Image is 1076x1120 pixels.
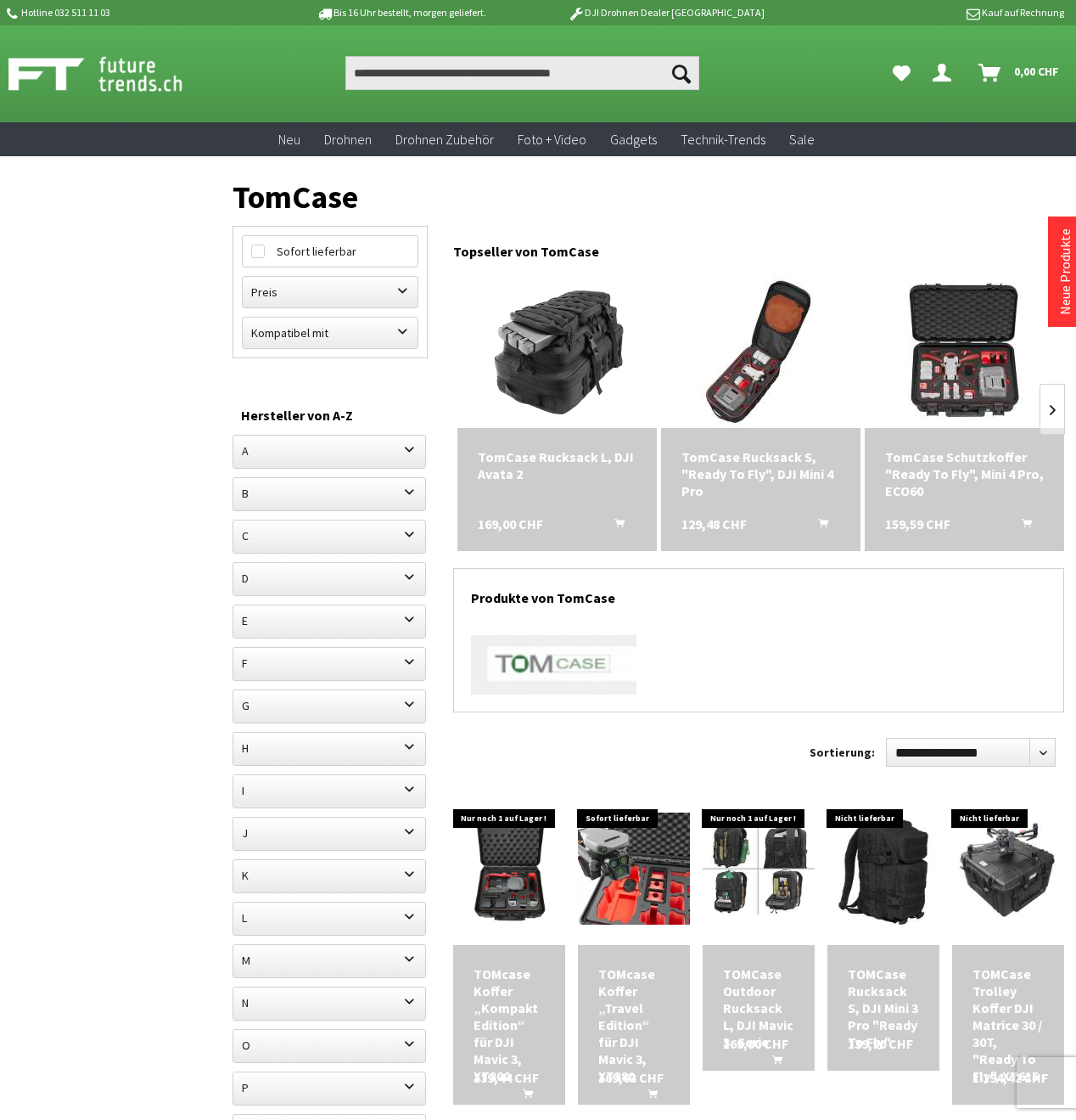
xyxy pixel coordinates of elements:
[471,635,636,695] img: TomCase
[885,448,1044,499] a: TomCase Schutzkoffer "Ready To Fly", Mini 4 Pro, ECO60 159,59 CHF In den Warenkorb
[789,131,815,148] span: Sale
[345,56,699,90] input: Produkt, Marke, Kategorie, EAN, Artikelnummer…
[518,131,586,148] span: Foto + Video
[1001,515,1042,537] button: In den Warenkorb
[502,1086,543,1108] button: In den Warenkorb
[1056,228,1073,315] a: Neue Produkte
[471,569,1046,618] h1: Produkte von TomCase
[848,965,919,1050] a: TOMCase Rucksack S, DJI Mini 3 Pro "Ready To Fly" 139,90 CHF
[233,648,425,678] label: F
[478,448,636,482] a: TomCase Rucksack L, DJI Avata 2 169,00 CHF In den Warenkorb
[669,122,777,157] a: Technik-Trends
[480,275,633,428] img: TomCase Rucksack L, DJI Avata 2
[681,448,840,499] a: TomCase Rucksack S, "Ready To Fly", DJI Mini 4 Pro 129,48 CHF In den Warenkorb
[395,131,494,148] span: Drohnen Zubehör
[888,275,1040,428] img: TomCase Schutzkoffer "Ready To Fly", Mini 4 Pro, ECO60
[233,185,1064,209] h1: TomCase
[972,1069,1048,1086] span: 1.194,42 CHF
[752,1052,793,1074] button: In den Warenkorb
[233,563,425,594] label: D
[241,404,419,426] div: Hersteller von A-Z
[474,1069,539,1086] span: 119,44 CHF
[723,965,794,1050] div: TOMCase Outdoor Rucksack L, DJI Mavic 3 -Serie
[681,515,747,532] span: 129,48 CHF
[384,122,506,157] a: Drohnen Zubehör
[848,1035,913,1052] span: 139,90 CHF
[664,56,699,90] button: Suchen
[1014,58,1059,85] span: 0,00 CHF
[798,515,838,537] button: In den Warenkorb
[810,739,875,766] label: Sortierung:
[233,1072,425,1103] label: P
[243,318,418,348] label: Kompatibel mit
[233,775,425,806] label: I
[233,818,425,848] label: J
[233,860,425,891] label: K
[972,965,1044,1084] div: TOMCase Trolley Koffer DJI Matrice 30 / 30T, "Ready To Fly", XT615
[8,53,220,95] img: Shop Futuretrends - zur Startseite wechseln
[233,988,425,1018] label: N
[594,515,635,537] button: In den Warenkorb
[723,965,794,1050] a: TOMCase Outdoor Rucksack L, DJI Mavic 3 -Serie 169,90 CHF In den Warenkorb
[233,733,425,763] label: H
[777,122,827,157] a: Sale
[312,122,384,157] a: Drohnen
[243,236,418,267] label: Sofort lieferbar
[233,436,425,466] label: A
[478,515,543,532] span: 169,00 CHF
[703,823,815,915] img: TOMCase Outdoor Rucksack L, DJI Mavic 3 -Serie
[453,813,565,925] img: TOMcase Koffer „Kompakt Edition“ für DJI Mavic 3, XT300
[233,1030,425,1061] label: O
[681,131,765,148] span: Technik-Trends
[598,965,670,1084] a: TOMcase Koffer „Travel Edition“ für DJI Mavic 3, XT380 169,63 CHF In den Warenkorb
[506,122,598,157] a: Foto + Video
[233,903,425,933] label: L
[723,1035,788,1052] span: 169,90 CHF
[885,448,1044,499] div: TomCase Schutzkoffer "Ready To Fly", Mini 4 Pro, ECO60
[598,1069,664,1086] span: 169,63 CHF
[952,813,1064,925] img: TOMCase Trolley Koffer DJI Matrice 30 / 30T, "Ready To Fly", XT615
[972,965,1044,1084] a: TOMCase Trolley Koffer DJI Matrice 30 / 30T, "Ready To Fly", XT615 1.194,42 CHF
[233,478,425,509] label: B
[972,56,1068,90] a: Warenkorb
[453,226,1064,268] div: Topseller von TomCase
[278,131,300,148] span: Neu
[627,1086,668,1108] button: In den Warenkorb
[926,56,965,90] a: Dein Konto
[233,690,425,721] label: G
[474,965,545,1084] div: TOMcase Koffer „Kompakt Edition“ für DJI Mavic 3, XT300
[268,3,533,23] p: Bis 16 Uhr bestellt, morgen geliefert.
[3,3,268,23] p: Hotline 032 511 11 03
[534,3,799,23] p: DJI Drohnen Dealer [GEOGRAPHIC_DATA]
[799,3,1063,23] p: Kauf auf Rechnung
[478,448,636,482] div: TomCase Rucksack L, DJI Avata 2
[610,131,657,148] span: Gadgets
[233,605,425,636] label: E
[681,448,840,499] div: TomCase Rucksack S, "Ready To Fly", DJI Mini 4 Pro
[324,131,372,148] span: Drohnen
[474,965,545,1084] a: TOMcase Koffer „Kompakt Edition“ für DJI Mavic 3, XT300 119,44 CHF In den Warenkorb
[827,813,939,925] img: TOMCase Rucksack S, DJI Mini 3 Pro "Ready To Fly"
[598,122,669,157] a: Gadgets
[233,945,425,976] label: M
[884,56,919,90] a: Meine Favoriten
[266,122,312,157] a: Neu
[243,277,418,307] label: Preis
[885,515,950,532] span: 159,59 CHF
[684,275,837,428] img: TomCase Rucksack S, "Ready To Fly", DJI Mini 4 Pro
[233,521,425,551] label: C
[578,813,690,925] img: TOMcase Koffer „Travel Edition“ für DJI Mavic 3, XT380
[848,965,919,1050] div: TOMCase Rucksack S, DJI Mini 3 Pro "Ready To Fly"
[598,965,670,1084] div: TOMcase Koffer „Travel Edition“ für DJI Mavic 3, XT380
